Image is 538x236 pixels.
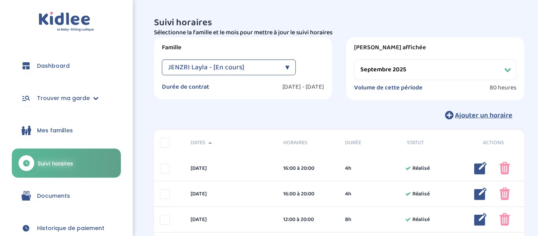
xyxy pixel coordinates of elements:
img: modifier_bleu.png [474,188,487,200]
span: Trouver ma garde [37,94,90,102]
p: Sélectionne la famille et le mois pour mettre à jour le suivi horaires [154,28,524,37]
div: 12:00 à 20:00 [283,216,333,224]
label: [DATE] - [DATE] [282,83,324,91]
div: [DATE] [185,190,277,198]
div: [DATE] [185,216,277,224]
span: Documents [37,192,70,200]
div: ▼ [285,59,289,75]
a: Suivi horaires [12,149,121,178]
div: Dates [185,139,277,147]
span: Horaires [283,139,333,147]
span: Réalisé [412,216,430,224]
div: Durée [339,139,401,147]
span: Suivi horaires [37,159,73,167]
h3: Suivi horaires [154,18,524,28]
span: Réalisé [412,164,430,173]
img: logo.svg [39,12,94,32]
a: Dashboard [12,52,121,80]
a: Documents [12,182,121,210]
span: Ajouter un horaire [455,110,512,121]
label: Durée de contrat [162,83,209,91]
label: [PERSON_NAME] affichée [354,44,516,52]
a: Trouver ma garde [12,84,121,112]
label: Famille [162,44,324,52]
div: 16:00 à 20:00 [283,190,333,198]
div: [DATE] [185,164,277,173]
img: modifier_bleu.png [474,162,487,175]
label: Volume de cette période [354,84,423,92]
div: Statut [401,139,463,147]
a: Mes familles [12,116,121,145]
span: JENZRI Layla - [En cours] [168,59,244,75]
span: 4h [345,190,351,198]
span: 8h [345,216,351,224]
span: 4h [345,164,351,173]
span: Mes familles [37,126,73,135]
img: poubelle_rose.png [499,162,510,175]
img: poubelle_rose.png [499,188,510,200]
img: modifier_bleu.png [474,213,487,226]
img: poubelle_rose.png [499,213,510,226]
span: Historique de paiement [37,224,104,232]
div: Actions [462,139,524,147]
span: Réalisé [412,190,430,198]
div: 16:00 à 20:00 [283,164,333,173]
span: Dashboard [37,62,70,70]
span: 80 heures [490,84,516,92]
button: Ajouter un horaire [433,106,524,124]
